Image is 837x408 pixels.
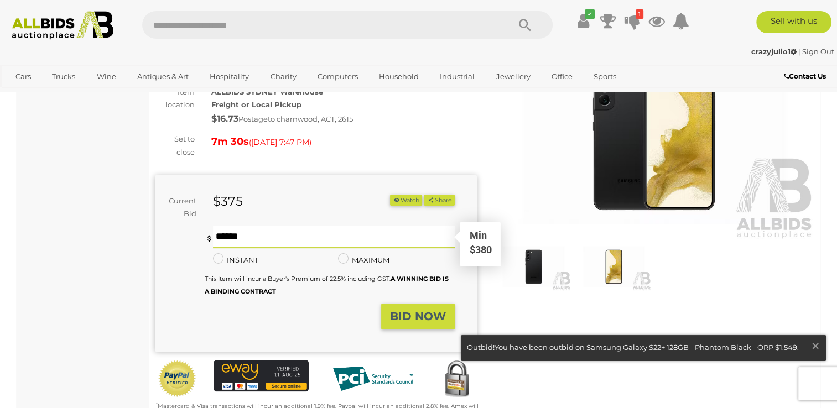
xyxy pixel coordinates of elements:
button: BID NOW [381,304,455,329]
a: Sports [586,67,623,86]
span: | [798,47,800,56]
a: 1 [624,11,641,31]
a: Wine [90,67,123,86]
label: INSTANT [213,254,258,266]
strong: crazyjulio1 [751,47,797,56]
div: Current Bid [155,195,205,221]
span: × [810,335,820,357]
a: Antiques & Art [130,67,196,86]
a: Sell with us [756,11,831,33]
strong: 7m 30s [211,135,249,148]
button: Share [424,195,454,206]
button: Watch [390,195,422,206]
img: eWAY Payment Gateway [214,360,309,391]
strong: $375 [213,193,243,209]
img: Samsung Galaxy S22+ 128GB - Phantom Black - ORP $1,549 [493,33,815,240]
a: Cars [8,67,38,86]
i: 1 [636,9,643,19]
a: [GEOGRAPHIC_DATA] [8,86,101,104]
a: Hospitality [202,67,256,86]
small: This Item will incur a Buyer's Premium of 22.5% including GST. [205,275,449,295]
li: Watch this item [390,195,422,206]
img: Official PayPal Seal [158,360,197,398]
img: PCI DSS compliant [325,360,420,398]
a: crazyjulio1 [751,47,798,56]
img: Samsung Galaxy S22+ 128GB - Phantom Black - ORP $1,549 [496,243,571,291]
a: Contact Us [784,70,829,82]
a: Sign Out [802,47,834,56]
a: Industrial [433,67,482,86]
img: Secured by Rapid SSL [437,360,476,399]
img: Allbids.com.au [6,11,119,40]
a: Charity [263,67,303,86]
strong: BID NOW [390,310,446,323]
b: Contact Us [784,72,826,80]
div: Postage [211,111,477,127]
strong: ALLBIDS SYDNEY Warehouse [211,87,323,96]
span: to charnwood, ACT, 2615 [268,114,353,123]
a: Computers [310,67,365,86]
a: Household [372,67,426,86]
strong: Freight or Local Pickup [211,100,301,109]
div: Set to close [147,133,203,159]
a: Trucks [45,67,82,86]
div: Item location [147,86,203,112]
strong: $16.73 [211,113,238,124]
a: ✔ [575,11,592,31]
span: [DATE] 7:47 PM [251,137,309,147]
a: Jewellery [489,67,538,86]
img: Samsung Galaxy S22+ 128GB - Phantom Black - ORP $1,549 [576,243,651,291]
span: ( ) [249,138,311,147]
div: The amount you bid will instantly be accepted in full. [180,271,291,294]
a: Office [544,67,580,86]
button: Search [497,11,553,39]
i: ✔ [585,9,595,19]
div: Min $380 [461,228,500,265]
label: MAXIMUM [338,254,389,266]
